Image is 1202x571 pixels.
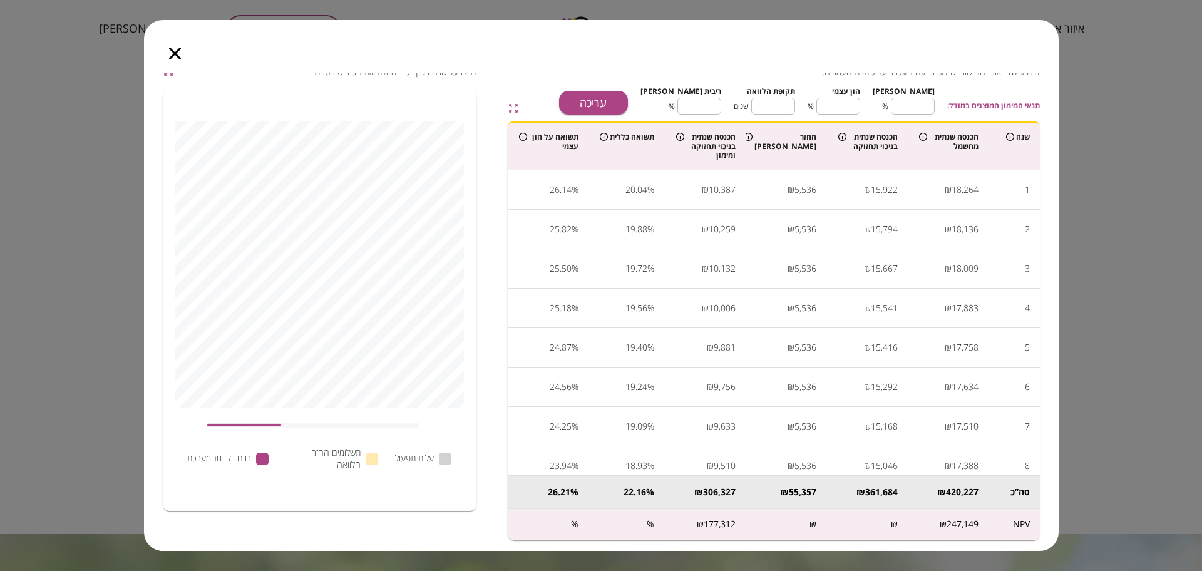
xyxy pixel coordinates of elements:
[1025,338,1030,357] div: 5
[945,338,952,357] div: ₪
[864,180,871,199] div: ₪
[794,378,816,396] div: 5,536
[697,519,704,530] div: ₪
[625,259,647,278] div: 19.72
[286,447,361,470] span: תשלומים החזר הלוואה
[598,133,654,141] div: תשואה כללית
[572,259,578,278] div: %
[940,519,947,530] div: ₪
[919,133,979,151] div: הכנסה שנתית מחשמל
[647,299,654,317] div: %
[864,299,871,317] div: ₪
[871,456,898,475] div: 15,046
[1025,259,1030,278] div: 3
[794,299,816,317] div: 5,536
[647,338,654,357] div: %
[647,220,654,239] div: %
[945,417,952,436] div: ₪
[945,299,952,317] div: ₪
[550,299,572,317] div: 25.18
[945,220,952,239] div: ₪
[647,259,654,278] div: %
[947,100,1040,111] span: תנאי המימון המוצגים במודל:
[709,259,736,278] div: 10,132
[864,220,871,239] div: ₪
[871,259,898,278] div: 15,667
[856,486,865,498] div: ₪
[550,456,572,475] div: 23.94
[871,180,898,199] div: 15,922
[714,417,736,436] div: 9,633
[999,133,1030,141] div: שנה
[1025,456,1030,475] div: 8
[550,417,572,436] div: 24.25
[838,133,898,151] div: הכנסה שנתית בניכוי תחזוקה
[640,86,721,96] span: ריבית [PERSON_NAME]
[550,378,572,396] div: 24.56
[702,220,709,239] div: ₪
[669,100,675,112] span: %
[625,456,647,475] div: 18.93
[788,220,794,239] div: ₪
[788,180,794,199] div: ₪
[882,100,888,112] span: %
[707,338,714,357] div: ₪
[794,417,816,436] div: 5,536
[702,299,709,317] div: ₪
[789,486,816,498] div: 55,357
[945,259,952,278] div: ₪
[707,378,714,396] div: ₪
[625,180,647,199] div: 20.04
[572,456,578,475] div: %
[891,519,898,530] div: ₪
[946,486,979,498] div: 420,227
[714,378,736,396] div: 9,756
[952,378,979,396] div: 17,634
[788,338,794,357] div: ₪
[999,486,1030,498] div: סה’’כ
[794,338,816,357] div: 5,536
[625,338,647,357] div: 19.40
[550,180,572,199] div: 26.14
[572,378,578,396] div: %
[709,180,736,199] div: 10,387
[1025,299,1030,317] div: 4
[952,220,979,239] div: 18,136
[780,486,789,498] div: ₪
[625,220,647,239] div: 19.88
[788,259,794,278] div: ₪
[747,86,795,96] span: תקופת הלוואה
[709,220,736,239] div: 10,259
[1025,220,1030,239] div: 2
[550,338,572,357] div: 24.87
[952,180,979,199] div: 18,264
[572,417,578,436] div: %
[864,417,871,436] div: ₪
[187,453,251,465] span: רווח נקי מהמערכת
[707,456,714,475] div: ₪
[714,338,736,357] div: 9,881
[625,378,647,396] div: 19.24
[794,259,816,278] div: 5,536
[624,486,646,498] div: 22.16
[788,378,794,396] div: ₪
[709,299,736,317] div: 10,006
[572,180,578,199] div: %
[734,100,749,112] span: שנים
[572,220,578,239] div: %
[559,91,628,115] button: עריכה
[647,519,654,530] div: %
[1013,519,1030,530] div: NPV
[570,486,578,498] div: %
[937,486,946,498] div: ₪
[550,220,572,239] div: 25.82
[952,338,979,357] div: 17,758
[1025,180,1030,199] div: 1
[809,519,816,530] div: ₪
[1025,417,1030,436] div: 7
[572,338,578,357] div: %
[395,453,434,465] span: עלות תפעול
[945,378,952,396] div: ₪
[873,86,935,96] span: [PERSON_NAME]
[871,299,898,317] div: 15,541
